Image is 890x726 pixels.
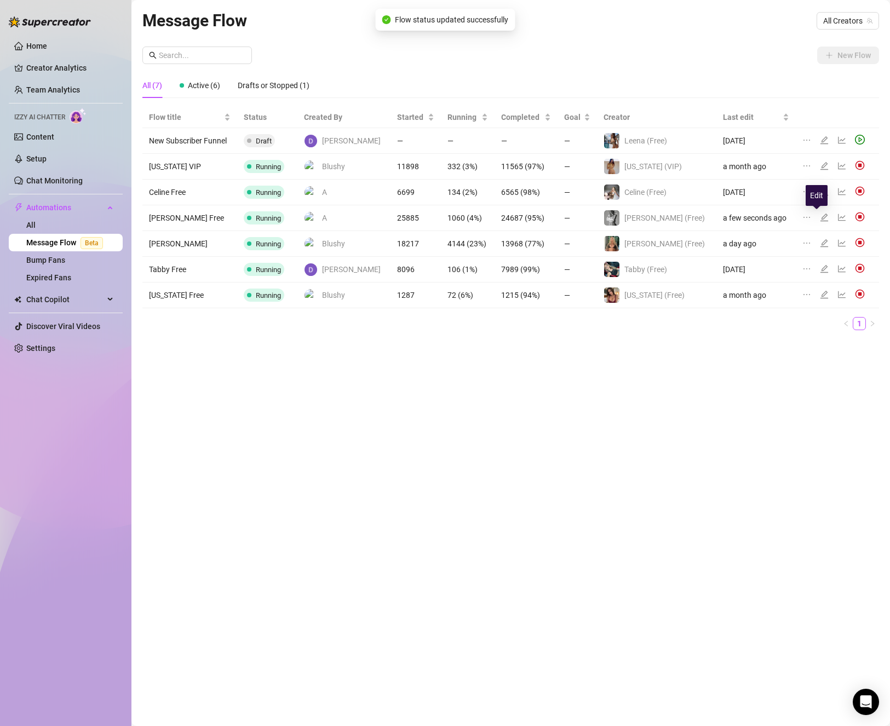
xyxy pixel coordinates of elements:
span: Running [256,188,281,197]
span: [US_STATE] (Free) [624,291,685,299]
td: — [558,128,598,154]
span: check-circle [382,15,391,24]
th: Flow title [142,107,237,128]
li: 1 [853,317,866,330]
span: Active (6) [188,81,220,90]
span: Beta [81,237,103,249]
a: Team Analytics [26,85,80,94]
img: svg%3e [855,186,865,196]
td: 4144 (23%) [441,231,495,257]
span: ellipsis [802,264,811,273]
span: A [322,212,327,224]
a: Message FlowBeta [26,238,107,247]
td: 7989 (99%) [495,257,557,283]
th: Started [391,107,440,128]
span: edit [820,136,829,145]
div: Edit [806,185,828,206]
img: svg%3e [855,289,865,299]
a: 1 [853,318,865,330]
img: A [305,212,317,224]
span: ellipsis [802,239,811,247]
span: Running [447,111,480,123]
img: Celine (Free) [604,185,619,200]
span: [PERSON_NAME] [322,263,381,275]
img: logo-BBDzfeDw.svg [9,16,91,27]
span: edit [820,290,829,299]
span: Automations [26,199,104,216]
td: — [558,180,598,205]
span: search [149,51,157,59]
td: 11898 [391,154,440,180]
img: svg%3e [855,160,865,170]
td: 13968 (77%) [495,231,557,257]
li: Next Page [866,317,879,330]
img: Tabby (Free) [604,262,619,277]
span: Goal [564,111,582,123]
span: [PERSON_NAME] (Free) [624,239,705,248]
td: a few seconds ago [716,205,796,231]
span: line-chart [837,136,846,145]
td: [PERSON_NAME] [142,231,237,257]
span: line-chart [837,187,846,196]
span: Izzy AI Chatter [14,112,65,123]
span: [PERSON_NAME] [322,135,381,147]
a: Chat Monitoring [26,176,83,185]
span: Completed [501,111,542,123]
span: Running [256,266,281,274]
span: Running [256,240,281,248]
a: Creator Analytics [26,59,114,77]
div: All (7) [142,79,162,91]
span: line-chart [837,239,846,247]
a: Bump Fans [26,256,65,264]
span: All Creators [823,13,872,29]
span: [US_STATE] (VIP) [624,162,682,171]
img: Kennedy (Free) [604,210,619,226]
td: 1287 [391,283,440,308]
img: Georgia (VIP) [604,159,619,174]
img: Leena (Free) [604,133,619,148]
a: Setup [26,154,47,163]
td: 134 (2%) [441,180,495,205]
td: [DATE] [716,128,796,154]
td: 11565 (97%) [495,154,557,180]
span: Last edit [723,111,781,123]
td: 24687 (95%) [495,205,557,231]
th: Last edit [716,107,796,128]
span: Running [256,163,281,171]
td: — [495,128,557,154]
img: Ellie (Free) [604,236,619,251]
td: Tabby Free [142,257,237,283]
td: New Subscriber Funnel [142,128,237,154]
td: — [441,128,495,154]
li: Previous Page [840,317,853,330]
img: Chat Copilot [14,296,21,303]
span: Draft [256,137,272,145]
td: Celine Free [142,180,237,205]
td: — [558,205,598,231]
td: 1060 (4%) [441,205,495,231]
a: Settings [26,344,55,353]
span: left [843,320,849,327]
div: Drafts or Stopped (1) [238,79,309,91]
span: line-chart [837,213,846,222]
td: [DATE] [716,180,796,205]
th: Running [441,107,495,128]
button: New Flow [817,47,879,64]
a: All [26,221,36,229]
span: Blushy [322,289,345,301]
span: Celine (Free) [624,188,667,197]
td: 332 (3%) [441,154,495,180]
span: ellipsis [802,213,811,222]
td: — [558,257,598,283]
span: ellipsis [802,162,811,170]
span: ellipsis [802,136,811,145]
span: ellipsis [802,290,811,299]
span: right [869,320,876,327]
td: 72 (6%) [441,283,495,308]
td: 18217 [391,231,440,257]
span: edit [820,213,829,222]
span: Started [397,111,425,123]
span: A [322,186,327,198]
span: Leena (Free) [624,136,667,145]
td: [PERSON_NAME] Free [142,205,237,231]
